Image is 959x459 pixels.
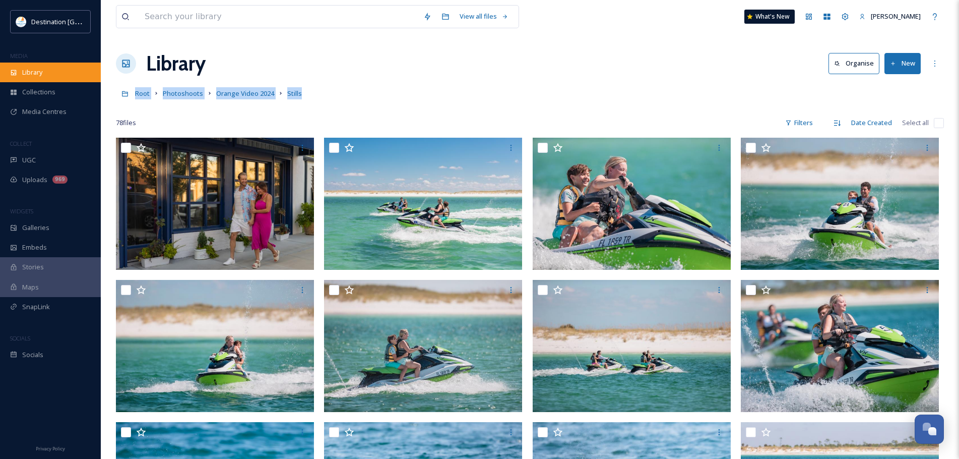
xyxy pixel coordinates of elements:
span: Library [22,68,42,77]
span: Destination [GEOGRAPHIC_DATA] [31,17,132,26]
button: New [884,53,921,74]
a: Organise [828,53,884,74]
span: Media Centres [22,107,67,117]
span: Privacy Policy [36,445,65,452]
span: Collections [22,87,55,97]
span: Uploads [22,175,47,185]
img: Destination Panama City - Jet Ski-11 (Orange Video).jpg [741,138,939,270]
span: COLLECT [10,140,32,147]
div: Date Created [846,113,897,133]
img: Destination Panama City - Jet Ski-8 (Orange Video).jpg [533,280,731,412]
a: Orange Video 2024 [216,87,274,99]
button: Open Chat [915,415,944,444]
span: Socials [22,350,43,360]
span: WIDGETS [10,207,33,215]
span: Stills [287,89,302,98]
span: Stories [22,262,44,272]
a: Stills [287,87,302,99]
a: [PERSON_NAME] [854,7,926,26]
span: Orange Video 2024 [216,89,274,98]
img: download.png [16,17,26,27]
span: UGC [22,155,36,165]
span: 78 file s [116,118,136,128]
span: Photoshoots [163,89,203,98]
span: Select all [902,118,929,128]
a: Library [146,48,206,79]
span: Root [135,89,150,98]
input: Search your library [140,6,418,28]
span: Embeds [22,243,47,252]
span: SnapLink [22,302,50,312]
button: Organise [828,53,879,74]
img: Destination Panama City - Jet Ski-10 (Orange Video).jpg [116,280,314,412]
a: What's New [744,10,795,24]
a: Photoshoots [163,87,203,99]
img: Destination Panama City - Jet Ski-13 (Orange Video).jpg [324,138,522,270]
a: Root [135,87,150,99]
span: Galleries [22,223,49,233]
div: 969 [52,176,68,184]
img: Destination Panama City - Jet Ski-7 (Orange Video).jpg [741,280,939,412]
img: Destination Panama City - Date Night-10 (Orange Video).jpg [116,138,314,270]
span: [PERSON_NAME] [871,12,921,21]
span: MEDIA [10,52,28,60]
span: Maps [22,282,39,292]
div: Filters [780,113,818,133]
img: Destination Panama City - Jet Ski-9 (Orange Video).jpg [324,280,522,412]
a: View all files [455,7,514,26]
img: Destination Panama City - Jet Ski-12 (Orange Video).jpg [533,138,731,270]
a: Privacy Policy [36,442,65,454]
span: SOCIALS [10,334,30,342]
